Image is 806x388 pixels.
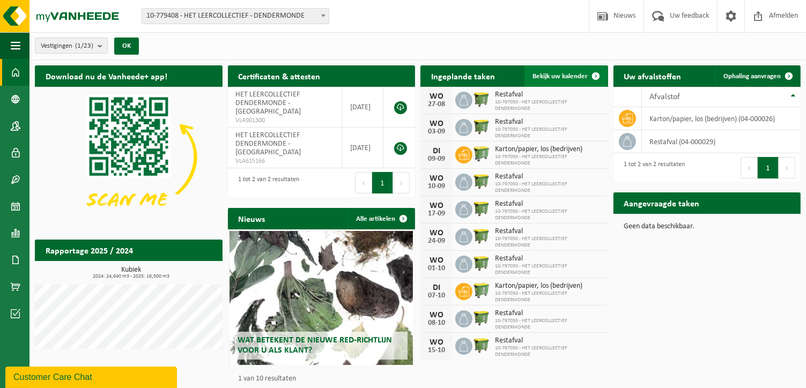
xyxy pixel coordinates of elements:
[495,255,603,263] span: Restafval
[472,336,491,354] img: WB-1100-HPE-GN-51
[495,290,603,303] span: 10-797050 - HET LEERCOLLECTIEF DENDERMONDE
[624,223,790,230] p: Geen data beschikbaar.
[495,118,603,126] span: Restafval
[40,266,223,279] h3: Kubiek
[114,38,139,55] button: OK
[426,174,447,183] div: WO
[495,173,603,181] span: Restafval
[619,156,685,180] div: 1 tot 2 van 2 resultaten
[472,309,491,327] img: WB-1100-HPE-GN-51
[495,145,603,154] span: Karton/papier, los (bedrijven)
[495,126,603,139] span: 10-797050 - HET LEERCOLLECTIEF DENDERMONDE
[472,90,491,108] img: WB-1100-HPE-GN-51
[495,208,603,221] span: 10-797050 - HET LEERCOLLECTIEF DENDERMONDE
[426,183,447,190] div: 10-09
[495,236,603,249] span: 10-797050 - HET LEERCOLLECTIEF DENDERMONDE
[524,65,607,87] a: Bekijk uw kalender
[236,157,334,166] span: VLA615166
[426,237,447,245] div: 24-09
[426,229,447,237] div: WO
[495,200,603,208] span: Restafval
[613,65,692,86] h2: Uw afvalstoffen
[495,309,603,318] span: Restafval
[35,87,223,227] img: Download de VHEPlus App
[426,311,447,319] div: WO
[342,87,383,128] td: [DATE]
[426,202,447,210] div: WO
[472,281,491,300] img: WB-0660-HPE-GN-50
[5,364,179,388] iframe: chat widget
[236,116,334,125] span: VLA901300
[426,292,447,300] div: 07-10
[495,337,603,345] span: Restafval
[426,283,447,292] div: DI
[495,99,603,112] span: 10-797050 - HET LEERCOLLECTIEF DENDERMONDE
[715,65,800,87] a: Ophaling aanvragen
[228,208,276,229] h2: Nieuws
[495,227,603,236] span: Restafval
[495,318,603,331] span: 10-797050 - HET LEERCOLLECTIEF DENDERMONDE
[426,147,447,155] div: DI
[495,181,603,194] span: 10-797050 - HET LEERCOLLECTIEF DENDERMONDE
[779,157,795,178] button: Next
[236,131,301,156] span: HET LEERCOLLECTIEF DENDERMONDE - [GEOGRAPHIC_DATA]
[758,157,779,178] button: 1
[41,38,93,54] span: Vestigingen
[495,345,603,358] span: 10-797050 - HET LEERCOLLECTIEF DENDERMONDE
[342,128,383,168] td: [DATE]
[613,192,711,213] h2: Aangevraagde taken
[40,274,223,279] span: 2024: 24,640 m3 - 2025: 16,500 m3
[426,210,447,218] div: 17-09
[741,157,758,178] button: Previous
[426,92,447,101] div: WO
[472,227,491,245] img: WB-1100-HPE-GN-51
[393,172,410,193] button: Next
[75,42,93,49] count: (1/23)
[143,260,221,282] a: Bekijk rapportage
[347,208,414,229] a: Alle artikelen
[426,128,447,136] div: 03-09
[35,240,144,260] h2: Rapportage 2025 / 2024
[495,91,603,99] span: Restafval
[426,155,447,163] div: 09-09
[426,347,447,354] div: 15-10
[723,73,781,80] span: Ophaling aanvragen
[426,338,447,347] div: WO
[642,107,801,130] td: karton/papier, los (bedrijven) (04-000026)
[495,282,603,290] span: Karton/papier, los (bedrijven)
[35,38,108,54] button: Vestigingen(1/23)
[228,65,331,86] h2: Certificaten & attesten
[142,9,329,24] span: 10-779408 - HET LEERCOLLECTIEF - DENDERMONDE
[426,120,447,128] div: WO
[35,65,178,86] h2: Download nu de Vanheede+ app!
[495,263,603,276] span: 10-797050 - HET LEERCOLLECTIEF DENDERMONDE
[472,199,491,218] img: WB-1100-HPE-GN-51
[142,8,329,24] span: 10-779408 - HET LEERCOLLECTIEF - DENDERMONDE
[472,145,491,163] img: WB-0660-HPE-GN-50
[355,172,372,193] button: Previous
[426,265,447,272] div: 01-10
[426,256,447,265] div: WO
[426,101,447,108] div: 27-08
[472,254,491,272] img: WB-1100-HPE-GN-51
[495,154,603,167] span: 10-797050 - HET LEERCOLLECTIEF DENDERMONDE
[642,130,801,153] td: restafval (04-000029)
[650,93,681,101] span: Afvalstof
[233,171,300,195] div: 1 tot 2 van 2 resultaten
[420,65,506,86] h2: Ingeplande taken
[472,117,491,136] img: WB-1100-HPE-GN-51
[239,375,410,383] p: 1 van 10 resultaten
[236,91,301,116] span: HET LEERCOLLECTIEF DENDERMONDE - [GEOGRAPHIC_DATA]
[426,319,447,327] div: 08-10
[472,172,491,190] img: WB-1100-HPE-GN-51
[230,231,413,365] a: Wat betekent de nieuwe RED-richtlijn voor u als klant?
[238,336,392,355] span: Wat betekent de nieuwe RED-richtlijn voor u als klant?
[533,73,588,80] span: Bekijk uw kalender
[372,172,393,193] button: 1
